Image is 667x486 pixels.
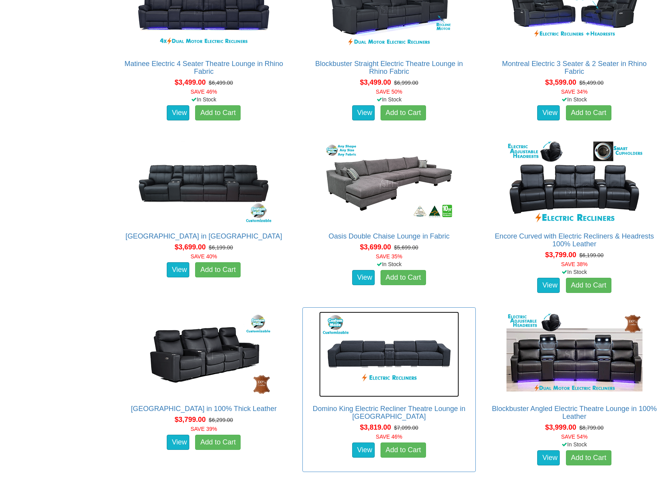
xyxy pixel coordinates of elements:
[175,78,206,86] span: $3,499.00
[505,312,644,397] img: Blockbuster Angled Electric Theatre Lounge in 100% Leather
[537,450,560,466] a: View
[301,260,478,268] div: In Stock
[394,425,418,431] del: $7,099.00
[566,105,611,121] a: Add to Cart
[376,434,402,440] font: SAVE 46%
[495,232,654,248] a: Encore Curved with Electric Recliners & Headrests 100% Leather
[376,89,402,95] font: SAVE 50%
[313,405,466,420] a: Domino King Electric Recliner Theatre Lounge in [GEOGRAPHIC_DATA]
[195,435,241,450] a: Add to Cart
[124,60,283,75] a: Matinee Electric 4 Seater Theatre Lounge in Rhino Fabric
[195,262,241,278] a: Add to Cart
[190,253,217,260] font: SAVE 40%
[301,96,478,103] div: In Stock
[209,80,233,86] del: $6,499.00
[131,405,277,413] a: [GEOGRAPHIC_DATA] in 100% Thick Leather
[394,244,418,251] del: $5,699.00
[115,96,292,103] div: In Stock
[352,105,375,121] a: View
[190,426,217,432] font: SAVE 39%
[545,78,576,86] span: $3,599.00
[566,278,611,293] a: Add to Cart
[190,89,217,95] font: SAVE 46%
[545,251,576,259] span: $3,799.00
[561,434,588,440] font: SAVE 54%
[561,261,588,267] font: SAVE 38%
[579,252,603,258] del: $6,199.00
[561,89,588,95] font: SAVE 34%
[195,105,241,121] a: Add to Cart
[486,96,663,103] div: In Stock
[579,425,603,431] del: $8,799.00
[360,243,391,251] span: $3,699.00
[209,244,233,251] del: $6,199.00
[319,139,459,225] img: Oasis Double Chaise Lounge in Fabric
[134,139,274,225] img: Denver Theatre Lounge in Fabric
[209,417,233,423] del: $6,299.00
[315,60,463,75] a: Blockbuster Straight Electric Theatre Lounge in Rhino Fabric
[175,416,206,423] span: $3,799.00
[352,442,375,458] a: View
[381,105,426,121] a: Add to Cart
[328,232,449,240] a: Oasis Double Chaise Lounge in Fabric
[126,232,282,240] a: [GEOGRAPHIC_DATA] in [GEOGRAPHIC_DATA]
[537,105,560,121] a: View
[167,262,189,278] a: View
[579,80,603,86] del: $5,499.00
[486,268,663,276] div: In Stock
[545,423,576,431] span: $3,999.00
[566,450,611,466] a: Add to Cart
[167,105,189,121] a: View
[537,278,560,293] a: View
[381,270,426,286] a: Add to Cart
[167,435,189,450] a: View
[492,405,657,420] a: Blockbuster Angled Electric Theatre Lounge in 100% Leather
[319,312,459,397] img: Domino King Electric Recliner Theatre Lounge in Fabric
[134,312,274,397] img: Bond Theatre Lounge in 100% Thick Leather
[502,60,647,75] a: Montreal Electric 3 Seater & 2 Seater in Rhino Fabric
[381,442,426,458] a: Add to Cart
[360,423,391,431] span: $3,819.00
[352,270,375,286] a: View
[394,80,418,86] del: $6,999.00
[376,253,402,260] font: SAVE 35%
[360,78,391,86] span: $3,499.00
[486,441,663,448] div: In Stock
[175,243,206,251] span: $3,699.00
[505,139,644,225] img: Encore Curved with Electric Recliners & Headrests 100% Leather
